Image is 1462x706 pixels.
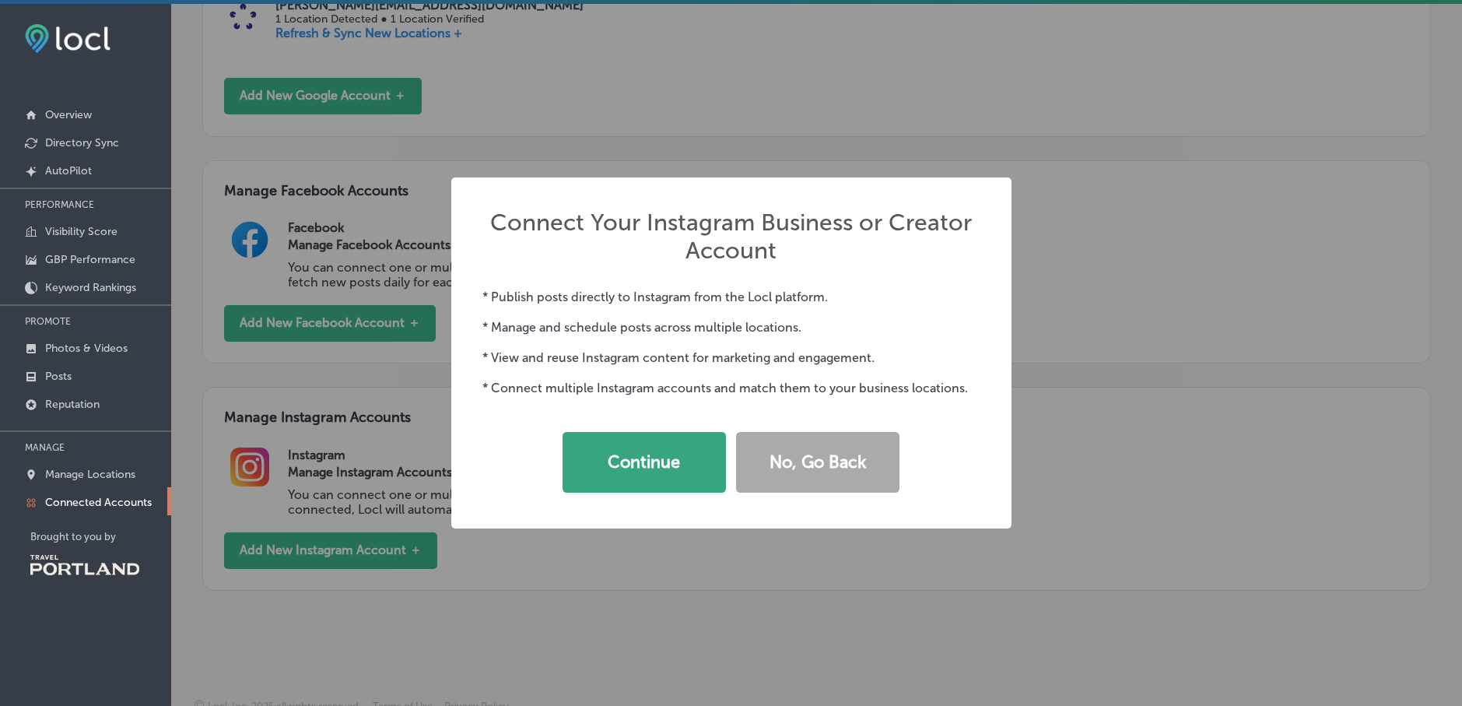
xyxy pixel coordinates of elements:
p: GBP Performance [45,253,135,266]
p: * Connect multiple Instagram accounts and match them to your business locations. [482,381,980,395]
p: Posts [45,370,72,383]
p: Manage Locations [45,468,135,481]
p: Photos & Videos [45,342,128,355]
button: Continue [563,432,726,493]
img: Travel Portland [30,555,139,575]
p: Reputation [45,398,100,411]
h2: Connect Your Instagram Business or Creator Account [482,209,980,265]
p: Keyword Rankings [45,281,136,294]
p: Overview [45,108,92,121]
p: Connected Accounts [45,496,152,509]
button: No, Go Back [736,432,899,493]
p: * View and reuse Instagram content for marketing and engagement. [482,350,980,365]
p: * Publish posts directly to Instagram from the Locl platform. [482,290,980,304]
p: * Manage and schedule posts across multiple locations. [482,320,980,335]
p: AutoPilot [45,164,92,177]
p: Directory Sync [45,136,119,149]
p: Visibility Score [45,225,117,238]
p: Brought to you by [30,531,171,543]
img: fda3e92497d09a02dc62c9cd864e3231.png [25,24,110,53]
